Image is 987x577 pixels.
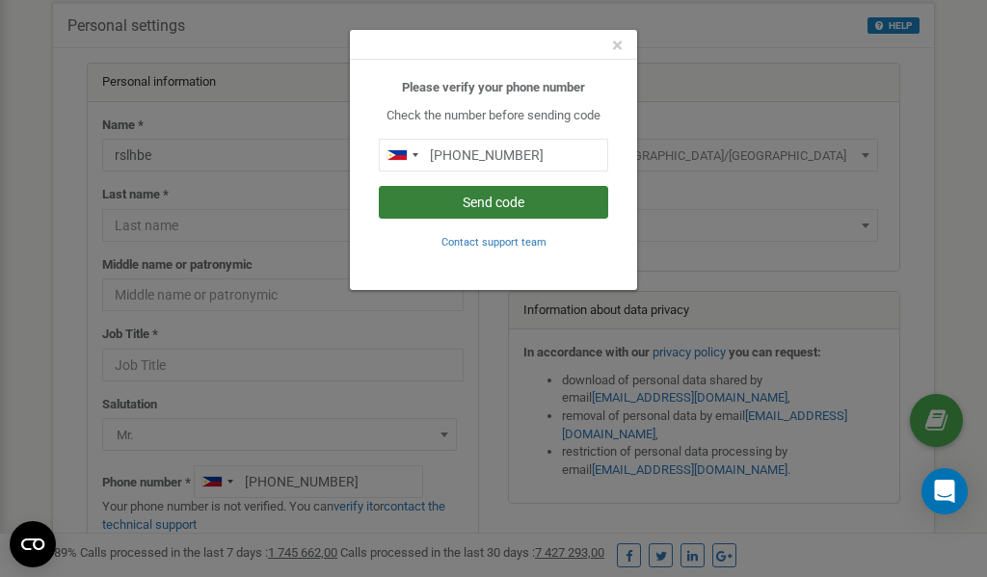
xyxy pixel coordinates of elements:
[10,521,56,567] button: Open CMP widget
[379,139,608,171] input: 0905 123 4567
[380,140,424,170] div: Telephone country code
[441,234,547,249] a: Contact support team
[612,36,623,56] button: Close
[379,107,608,125] p: Check the number before sending code
[402,80,585,94] b: Please verify your phone number
[441,236,547,249] small: Contact support team
[921,468,968,514] div: Open Intercom Messenger
[379,186,608,219] button: Send code
[612,34,623,57] span: ×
